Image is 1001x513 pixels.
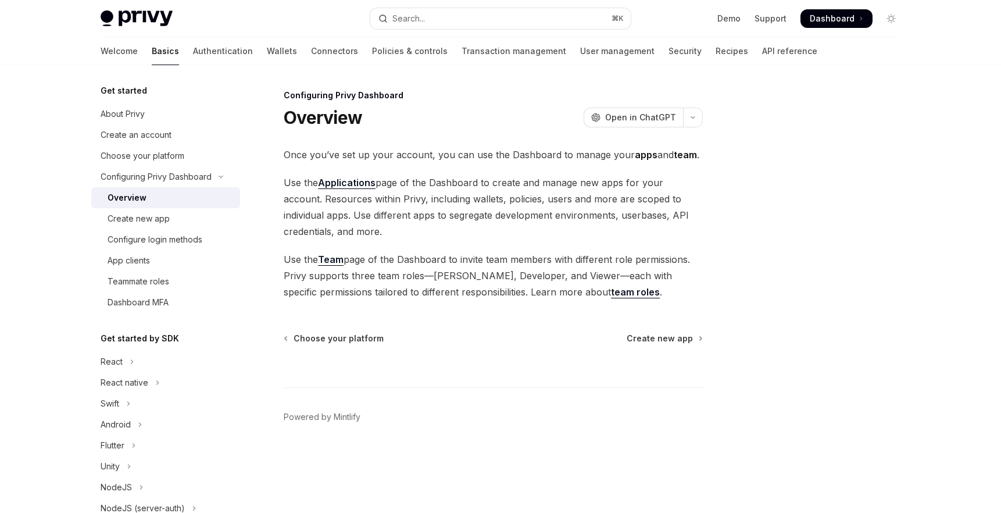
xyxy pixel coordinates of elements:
[108,233,202,247] div: Configure login methods
[91,393,240,414] button: Toggle Swift section
[284,411,360,423] a: Powered by Mintlify
[611,286,660,298] a: team roles
[584,108,683,127] button: Open in ChatGPT
[91,351,240,372] button: Toggle React section
[284,174,703,240] span: Use the page of the Dashboard to create and manage new apps for your account. Resources within Pr...
[91,477,240,498] button: Toggle NodeJS section
[101,37,138,65] a: Welcome
[101,128,171,142] div: Create an account
[91,229,240,250] a: Configure login methods
[318,177,376,189] a: Applications
[627,333,702,344] a: Create new app
[800,9,873,28] a: Dashboard
[152,37,179,65] a: Basics
[91,435,240,456] button: Toggle Flutter section
[762,37,817,65] a: API reference
[284,147,703,163] span: Once you’ve set up your account, you can use the Dashboard to manage your and .
[101,459,120,473] div: Unity
[91,208,240,229] a: Create new app
[311,37,358,65] a: Connectors
[370,8,631,29] button: Open search
[285,333,384,344] a: Choose your platform
[284,251,703,300] span: Use the page of the Dashboard to invite team members with different role permissions. Privy suppo...
[91,271,240,292] a: Teammate roles
[108,295,169,309] div: Dashboard MFA
[91,250,240,271] a: App clients
[668,37,702,65] a: Security
[674,149,697,161] strong: team
[318,254,344,266] a: Team
[101,418,131,432] div: Android
[91,104,240,124] a: About Privy
[91,145,240,166] a: Choose your platform
[108,254,150,268] div: App clients
[284,107,362,128] h1: Overview
[91,166,240,187] button: Toggle Configuring Privy Dashboard section
[717,13,741,24] a: Demo
[462,37,566,65] a: Transaction management
[91,124,240,145] a: Create an account
[810,13,855,24] span: Dashboard
[101,480,132,494] div: NodeJS
[627,333,693,344] span: Create new app
[612,14,624,23] span: ⌘ K
[605,112,676,123] span: Open in ChatGPT
[284,90,703,101] div: Configuring Privy Dashboard
[101,397,119,411] div: Swift
[101,332,179,345] h5: Get started by SDK
[91,372,240,393] button: Toggle React native section
[580,37,655,65] a: User management
[101,170,212,184] div: Configuring Privy Dashboard
[91,456,240,477] button: Toggle Unity section
[372,37,448,65] a: Policies & controls
[108,212,170,226] div: Create new app
[108,275,169,288] div: Teammate roles
[392,12,425,26] div: Search...
[716,37,748,65] a: Recipes
[101,149,184,163] div: Choose your platform
[193,37,253,65] a: Authentication
[101,439,124,453] div: Flutter
[635,149,657,161] strong: apps
[91,414,240,435] button: Toggle Android section
[101,84,147,98] h5: Get started
[267,37,297,65] a: Wallets
[755,13,786,24] a: Support
[101,355,123,369] div: React
[294,333,384,344] span: Choose your platform
[108,191,146,205] div: Overview
[101,10,173,27] img: light logo
[101,376,148,390] div: React native
[91,187,240,208] a: Overview
[882,9,900,28] button: Toggle dark mode
[91,292,240,313] a: Dashboard MFA
[101,107,145,121] div: About Privy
